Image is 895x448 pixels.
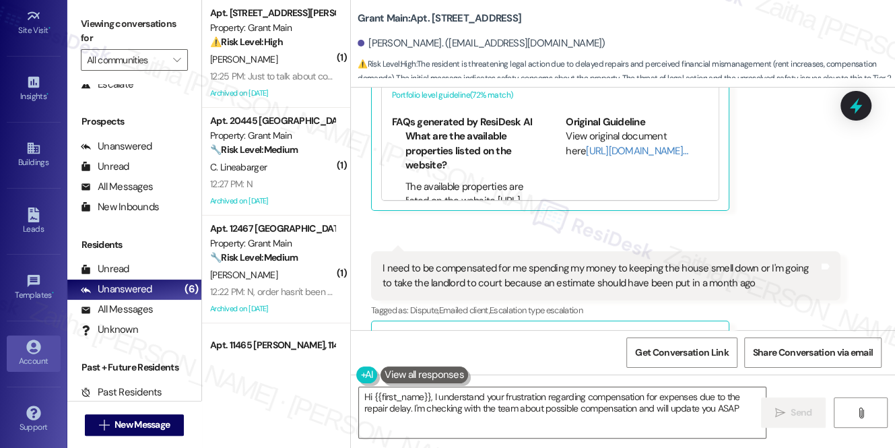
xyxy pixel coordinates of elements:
[405,129,534,172] li: What are the available properties listed on the website?
[67,360,201,375] div: Past + Future Residents
[358,57,895,86] span: : The resident is threatening legal action due to delayed repairs and perceived financial mismana...
[85,414,185,436] button: New Message
[209,85,336,102] div: Archived on [DATE]
[7,71,61,107] a: Insights •
[67,115,201,129] div: Prospects
[210,338,335,352] div: Apt. 11465 [PERSON_NAME], 11465 [PERSON_NAME]
[626,338,737,368] button: Get Conversation Link
[210,222,335,236] div: Apt. 12467 [GEOGRAPHIC_DATA], 12467 [GEOGRAPHIC_DATA]
[405,180,534,223] li: The available properties are listed on the website [URL][DOMAIN_NAME].
[210,161,267,173] span: C. Lineabarger
[439,305,490,316] span: Emailed client ,
[392,88,708,102] div: Portfolio level guideline ( 72 % match)
[210,129,335,143] div: Property: Grant Main
[744,338,882,368] button: Share Conversation via email
[371,300,840,320] div: Tagged as:
[586,144,688,158] a: [URL][DOMAIN_NAME]…
[81,13,188,49] label: Viewing conversations for
[46,90,48,99] span: •
[358,36,605,51] div: [PERSON_NAME]. ([EMAIL_ADDRESS][DOMAIN_NAME])
[7,5,61,41] a: Site Visit •
[775,408,785,418] i: 
[7,402,61,438] a: Support
[210,6,335,20] div: Apt. [STREET_ADDRESS][PERSON_NAME]
[114,418,170,432] span: New Message
[81,262,129,276] div: Unread
[855,408,865,418] i: 
[81,323,138,337] div: Unknown
[210,251,298,263] strong: 🔧 Risk Level: Medium
[566,115,645,129] b: Original Guideline
[210,236,335,251] div: Property: Grant Main
[635,346,728,360] span: Get Conversation Link
[181,279,201,300] div: (6)
[81,77,133,92] div: Escalate
[7,203,61,240] a: Leads
[81,302,153,317] div: All Messages
[173,55,180,65] i: 
[210,36,283,48] strong: ⚠️ Risk Level: High
[210,269,277,281] span: [PERSON_NAME]
[753,346,873,360] span: Share Conversation via email
[761,397,826,428] button: Send
[210,21,335,35] div: Property: Grant Main
[359,387,766,438] textarea: Hi {{first_name}}, I understand your frustration regarding compensation for expenses due to the r...
[210,143,298,156] strong: 🔧 Risk Level: Medium
[81,139,152,154] div: Unanswered
[566,129,708,158] div: View original document here
[210,286,370,298] div: 12:22 PM: N, order hasn't been completed
[410,305,439,316] span: Dispute ,
[791,406,811,420] span: Send
[67,238,201,252] div: Residents
[210,114,335,128] div: Apt. 20445 [GEOGRAPHIC_DATA], 20445 [GEOGRAPHIC_DATA]
[99,420,109,430] i: 
[52,288,54,298] span: •
[7,335,61,372] a: Account
[81,200,159,214] div: New Inbounds
[209,193,336,210] div: Archived on [DATE]
[210,178,253,190] div: 12:27 PM: N
[392,115,532,129] b: FAQs generated by ResiDesk AI
[7,137,61,173] a: Buildings
[81,385,162,399] div: Past Residents
[358,59,416,69] strong: ⚠️ Risk Level: High
[81,180,153,194] div: All Messages
[210,70,630,82] div: 12:25 PM: Just to talk about court and see if I pay everything off before [DATE] what's the actio...
[48,24,51,33] span: •
[209,300,336,317] div: Archived on [DATE]
[81,282,152,296] div: Unanswered
[7,269,61,306] a: Templates •
[358,11,521,26] b: Grant Main: Apt. [STREET_ADDRESS]
[87,49,166,71] input: All communities
[210,53,277,65] span: [PERSON_NAME]
[490,305,583,316] span: Escalation type escalation
[81,160,129,174] div: Unread
[383,261,819,290] div: I need to be compensated for me spending my money to keeping the house smell down or I'm going to...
